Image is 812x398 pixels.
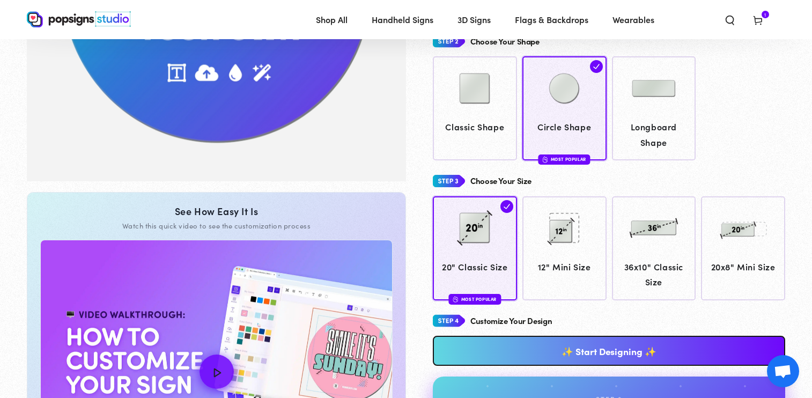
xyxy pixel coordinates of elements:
div: Most Popular [538,154,590,165]
a: Flags & Backdrops [507,5,596,34]
img: 20 [448,201,501,255]
span: 20" Classic Size [438,259,512,275]
span: Flags & Backdrops [515,12,588,27]
span: 20x8" Mini Size [706,259,780,275]
img: check.svg [590,60,603,73]
span: Wearables [612,12,654,27]
img: fire.svg [543,156,548,163]
img: 36x10 [627,201,681,255]
a: 20x8 20x8" Mini Size [701,196,785,300]
img: Longboard Shape [627,62,681,115]
img: Classic Shape [448,62,501,115]
img: 12 [537,201,591,255]
a: Circle Shape Circle Shape Most Popular [522,56,607,160]
span: 36x10" Classic Size [617,259,691,290]
span: Circle Shape [527,119,601,135]
span: Longboard Shape [617,119,691,150]
a: Longboard Shape Longboard Shape [612,56,696,160]
span: 3D Signs [457,12,491,27]
a: ✨ Start Designing ✨ [433,336,785,366]
span: 1 [764,11,766,18]
div: Most Popular [449,294,501,304]
img: Circle Shape [537,62,591,115]
a: Wearables [604,5,662,34]
span: Classic Shape [438,119,512,135]
h4: Choose Your Size [470,176,532,186]
span: Shop All [316,12,348,27]
img: Step 2 [433,32,465,51]
a: 12 12" Mini Size [522,196,607,300]
img: Popsigns Studio [27,11,131,27]
span: Handheld Signs [372,12,433,27]
a: Shop All [308,5,356,34]
div: Watch this quick video to see the customization process [40,221,393,231]
img: Step 3 [433,171,465,191]
img: fire.svg [453,296,459,303]
h4: Customize Your Design [470,316,552,326]
a: 36x10 36x10" Classic Size [612,196,696,300]
a: Open chat [767,355,799,387]
summary: Search our site [716,8,744,31]
div: See How Easy It Is [40,205,393,217]
img: 20x8 [717,201,770,255]
h4: Choose Your Shape [470,37,540,46]
img: Step 4 [433,311,465,331]
a: Handheld Signs [364,5,441,34]
span: 12" Mini Size [527,259,601,275]
img: check.svg [500,200,513,213]
a: Classic Shape Classic Shape [433,56,517,160]
a: 20 20" Classic Size Most Popular [433,196,517,300]
a: 3D Signs [449,5,499,34]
